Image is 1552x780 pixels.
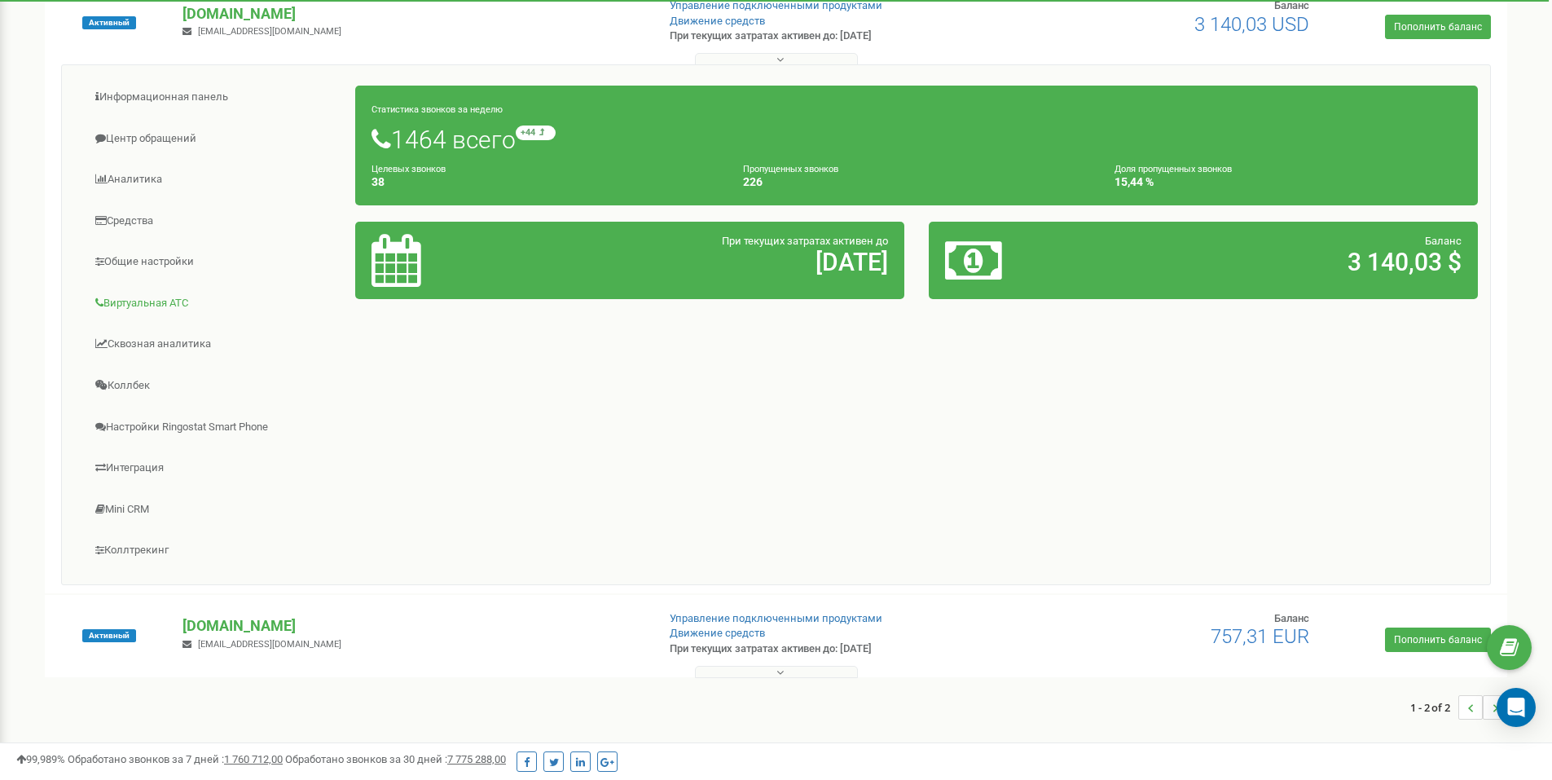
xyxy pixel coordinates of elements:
span: Обработано звонков за 30 дней : [285,753,506,765]
a: Движение средств [670,15,765,27]
h4: 226 [743,176,1090,188]
a: Коллтрекинг [74,531,356,571]
a: Управление подключенными продуктами [670,612,882,624]
a: Сквозная аналитика [74,324,356,364]
span: [EMAIL_ADDRESS][DOMAIN_NAME] [198,639,341,650]
h4: 15,44 % [1115,176,1462,188]
span: 99,989% [16,753,65,765]
h4: 38 [372,176,719,188]
u: 1 760 712,00 [224,753,283,765]
span: [EMAIL_ADDRESS][DOMAIN_NAME] [198,26,341,37]
a: Пополнить баланс [1385,628,1491,652]
u: 7 775 288,00 [447,753,506,765]
span: Баланс [1274,612,1309,624]
span: Активный [82,629,136,642]
a: Интеграция [74,448,356,488]
span: 1 - 2 of 2 [1410,695,1458,720]
span: 3 140,03 USD [1194,13,1309,36]
span: Баланс [1425,235,1462,247]
a: Информационная панель [74,77,356,117]
small: Пропущенных звонков [743,164,838,174]
a: Общие настройки [74,242,356,282]
a: Коллбек [74,366,356,406]
div: Open Intercom Messenger [1497,688,1536,727]
p: [DOMAIN_NAME] [182,3,643,24]
p: При текущих затратах активен до: [DATE] [670,29,1009,44]
a: Движение средств [670,627,765,639]
a: Пополнить баланс [1385,15,1491,39]
span: При текущих затратах активен до [722,235,888,247]
small: Статистика звонков за неделю [372,104,503,115]
h1: 1464 всего [372,126,1462,153]
a: Виртуальная АТС [74,284,356,324]
small: Доля пропущенных звонков [1115,164,1232,174]
p: При текущих затратах активен до: [DATE] [670,641,1009,657]
span: 757,31 EUR [1211,625,1309,648]
span: Обработано звонков за 7 дней : [68,753,283,765]
small: +44 [516,126,556,140]
p: [DOMAIN_NAME] [182,615,643,637]
small: Целевых звонков [372,164,446,174]
span: Активный [82,16,136,29]
h2: 3 140,03 $ [1125,249,1462,275]
a: Настройки Ringostat Smart Phone [74,408,356,447]
a: Аналитика [74,160,356,200]
a: Центр обращений [74,119,356,159]
a: Mini CRM [74,490,356,530]
a: Средства [74,201,356,241]
nav: ... [1410,679,1507,736]
h2: [DATE] [552,249,888,275]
